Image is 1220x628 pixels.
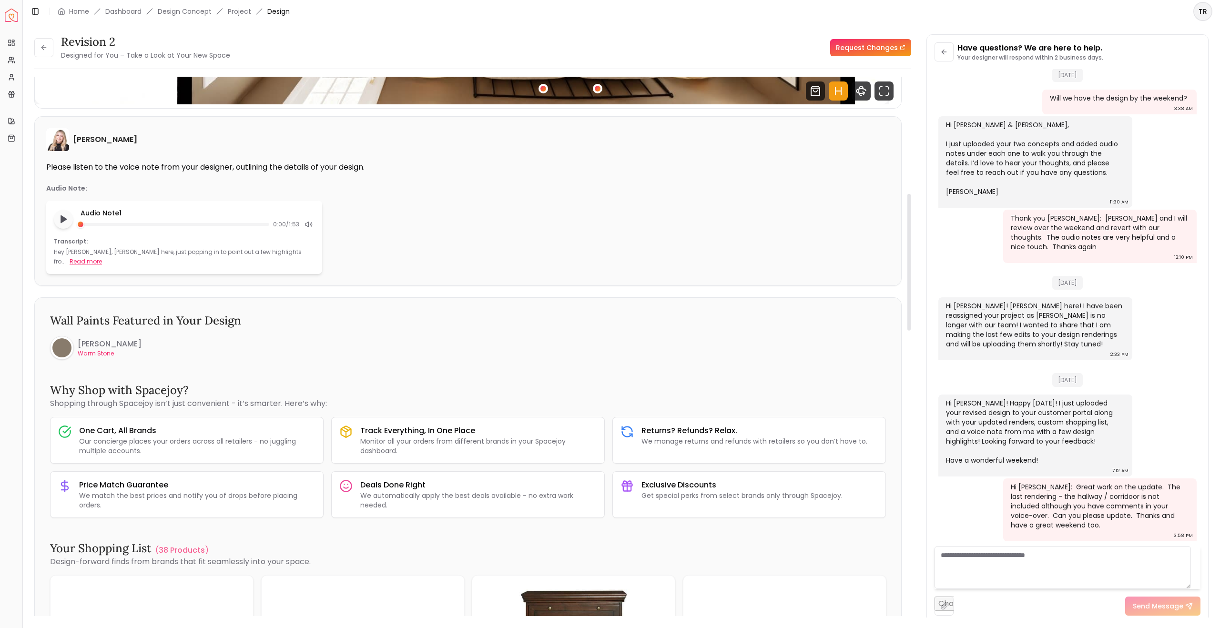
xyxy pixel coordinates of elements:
button: TR [1193,2,1212,21]
a: Dashboard [105,7,142,16]
h6: [PERSON_NAME] [78,338,142,350]
svg: Shop Products from this design [806,81,825,101]
p: 38 Products [159,545,205,556]
div: Hi [PERSON_NAME] & [PERSON_NAME], I just uploaded your two concepts and added audio notes under e... [946,120,1123,196]
img: Spacejoy Logo [5,9,18,22]
div: Thank you [PERSON_NAME]: [PERSON_NAME] and I will review over the weekend and revert with our tho... [1011,213,1188,252]
p: We automatically apply the best deals available - no extra work needed. [360,491,597,510]
p: Audio Note 1 [81,208,315,218]
small: Designed for You – Take a Look at Your New Space [61,51,230,60]
h6: [PERSON_NAME] [73,134,137,145]
div: 3:38 AM [1174,104,1193,113]
p: Your designer will respond within 2 business days. [957,54,1103,61]
div: 7:12 AM [1112,466,1128,476]
p: Design-forward finds from brands that fit seamlessly into your space. [50,556,886,567]
a: Project [228,7,251,16]
li: Design Concept [158,7,212,16]
h3: Price Match Guarantee [79,479,315,491]
p: Please listen to the voice note from your designer, outlining the details of your design. [46,162,890,172]
svg: 360 View [852,81,871,101]
p: We match the best prices and notify you of drops before placing orders. [79,491,315,510]
h3: Revision 2 [61,34,230,50]
svg: Fullscreen [874,81,894,101]
div: Hi [PERSON_NAME]! Happy [DATE]! I just uploaded your revised design to your customer portal along... [946,398,1123,465]
div: 11:30 AM [1110,197,1128,207]
nav: breadcrumb [58,7,290,16]
p: Transcript: [54,238,315,245]
span: TR [1194,3,1211,20]
span: [DATE] [1052,373,1083,387]
a: Spacejoy [5,9,18,22]
button: Read more [70,257,102,266]
p: Get special perks from select brands only through Spacejoy. [641,491,843,500]
div: 2:33 PM [1110,350,1128,359]
p: Audio Note: [46,183,87,193]
h3: Your Shopping List [50,541,152,556]
a: (38 Products ) [155,545,209,556]
img: Hannah James [46,128,69,151]
div: Mute audio [303,219,315,230]
div: 12:10 PM [1174,253,1193,262]
p: Shopping through Spacejoy isn’t just convenient - it’s smarter. Here’s why: [50,398,886,409]
p: Hey [PERSON_NAME], [PERSON_NAME] here, just popping in to point out a few highlights fro... [54,248,302,265]
div: Will we have the design by the weekend? [1050,93,1187,103]
p: Our concierge places your orders across all retailers - no juggling multiple accounts. [79,436,315,456]
h3: Returns? Refunds? Relax. [641,425,867,436]
h3: Wall Paints Featured in Your Design [50,313,886,328]
p: We manage returns and refunds with retailers so you don’t have to. [641,436,867,446]
h3: Why Shop with Spacejoy? [50,383,886,398]
div: Hi [PERSON_NAME]: Great work on the update. The last rendering - the hallway / corridoor is not i... [1011,482,1188,530]
a: Home [69,7,89,16]
h3: One Cart, All Brands [79,425,315,436]
p: Warm Stone [78,350,142,357]
a: [PERSON_NAME]Warm Stone [50,336,142,360]
svg: Hotspots Toggle [829,81,848,101]
a: Request Changes [830,39,911,56]
span: 0:00 / 1:53 [273,221,299,228]
p: Have questions? We are here to help. [957,42,1103,54]
div: Hi [PERSON_NAME]! [PERSON_NAME] here! I have been reassigned your project as [PERSON_NAME] is no ... [946,301,1123,349]
span: Design [267,7,290,16]
span: [DATE] [1052,276,1083,290]
div: 3:58 PM [1174,531,1193,540]
h3: Exclusive Discounts [641,479,843,491]
h3: Track Everything, In One Place [360,425,597,436]
button: Play audio note [54,210,73,229]
span: [DATE] [1052,68,1083,82]
h3: Deals Done Right [360,479,597,491]
p: Monitor all your orders from different brands in your Spacejoy dashboard. [360,436,597,456]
